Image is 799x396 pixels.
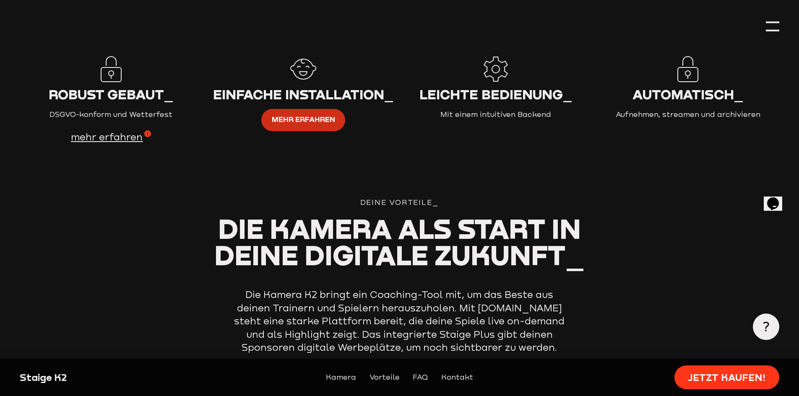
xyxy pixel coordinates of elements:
div: Deine Vorteile_ [212,197,587,209]
a: Vorteile [370,372,400,383]
span: Automatisch_ [632,86,743,102]
a: mehr erfahren [261,109,345,131]
span: mehr erfahren [71,130,151,144]
iframe: chat widget [764,186,791,211]
p: DSGVO-konform und Wetterfest [20,109,202,121]
a: Jetzt kaufen! [674,365,779,389]
span: Die Kamera als Start in deine [214,212,581,271]
p: Mit einem intuitiven Backend [404,109,587,121]
span: Robust gebaut_ [49,86,173,102]
a: FAQ [413,372,428,383]
span: digitale Zukunft_ [305,238,585,271]
span: mehr erfahren [272,114,335,125]
span: Leichte Bedienung_ [419,86,572,102]
a: Kontakt [441,372,473,383]
p: Aufnehmen, streamen und archivieren [597,109,779,121]
a: Kamera [326,372,356,383]
span: Einfache Installation_ [213,86,393,102]
div: Staige K2 [20,371,202,384]
p: Die Kamera K2 bringt ein Coaching-Tool mit, um das Beste aus deinen Trainern und Spielern herausz... [232,288,567,354]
